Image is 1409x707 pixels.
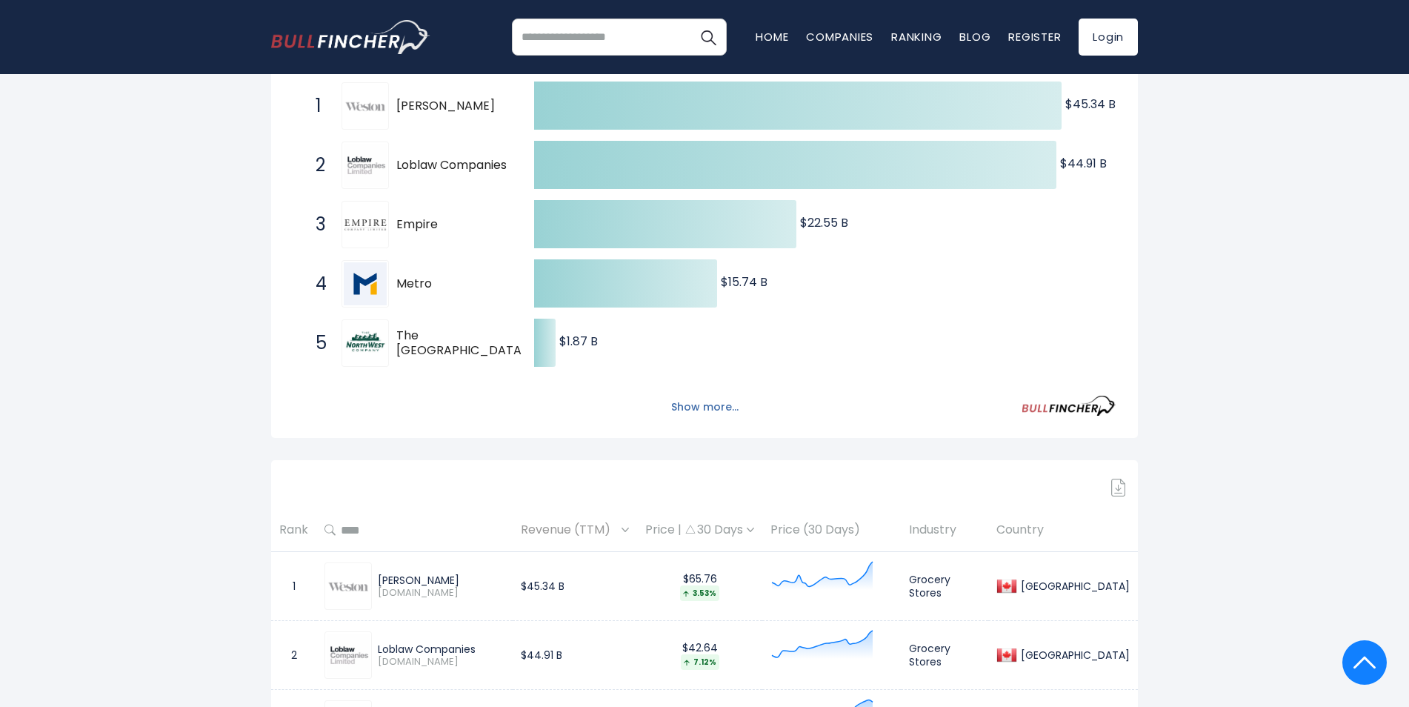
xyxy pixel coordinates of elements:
[271,508,316,552] th: Rank
[959,29,990,44] a: Blog
[1065,96,1116,113] text: $45.34 B
[681,654,719,670] div: 7.12%
[1017,648,1130,662] div: [GEOGRAPHIC_DATA]
[308,212,323,237] span: 3
[800,214,848,231] text: $22.55 B
[344,144,387,187] img: Loblaw Companies
[680,585,719,601] div: 3.53%
[396,328,527,359] span: The [GEOGRAPHIC_DATA]
[378,643,504,656] div: Loblaw Companies
[521,519,618,542] span: Revenue (TTM)
[901,508,988,552] th: Industry
[721,273,767,291] text: $15.74 B
[308,153,323,178] span: 2
[559,333,598,350] text: $1.87 B
[396,158,508,173] span: Loblaw Companies
[756,29,788,44] a: Home
[645,522,754,538] div: Price | 30 Days
[327,634,370,677] img: L.TO.png
[378,574,504,587] div: [PERSON_NAME]
[271,621,316,690] td: 2
[513,552,637,621] td: $45.34 B
[662,395,747,419] button: Show more...
[378,656,504,668] span: [DOMAIN_NAME]
[1079,19,1138,56] a: Login
[344,322,387,365] img: The North West
[271,20,430,54] img: bullfincher logo
[271,20,430,54] a: Go to homepage
[396,276,508,292] span: Metro
[308,271,323,296] span: 4
[645,641,754,670] div: $42.64
[901,552,988,621] td: Grocery Stores
[344,219,387,231] img: Empire
[271,552,316,621] td: 1
[891,29,942,44] a: Ranking
[396,217,508,233] span: Empire
[762,508,901,552] th: Price (30 Days)
[344,100,387,113] img: George Weston
[396,99,508,114] span: [PERSON_NAME]
[513,621,637,690] td: $44.91 B
[1008,29,1061,44] a: Register
[344,262,387,305] img: Metro
[378,587,504,600] span: [DOMAIN_NAME]
[327,580,370,593] img: WN.TO.png
[806,29,873,44] a: Companies
[901,621,988,690] td: Grocery Stores
[308,93,323,119] span: 1
[308,331,323,356] span: 5
[690,19,727,56] button: Search
[1060,155,1107,172] text: $44.91 B
[645,572,754,601] div: $65.76
[1017,580,1130,593] div: [GEOGRAPHIC_DATA]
